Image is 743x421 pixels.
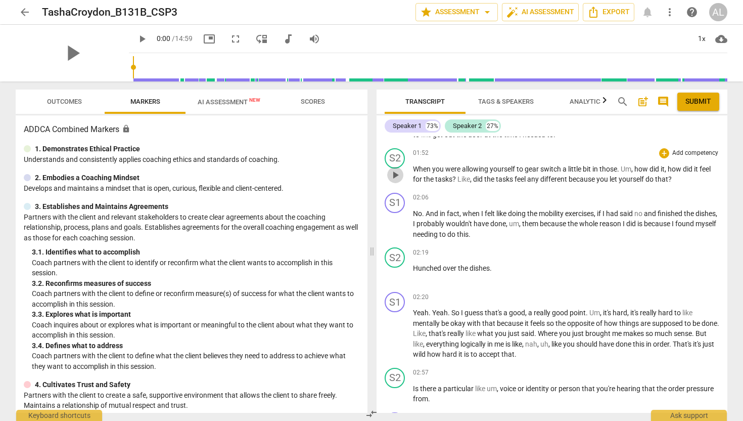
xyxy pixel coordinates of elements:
span: Filler word [475,385,487,393]
span: done [490,220,506,228]
span: or [550,385,559,393]
span: like [551,340,563,348]
span: , [537,340,540,348]
span: said [521,329,534,338]
p: Add competency [671,149,719,158]
span: I [602,209,606,218]
div: 1x [692,31,711,47]
span: is [464,350,471,358]
span: really [640,309,658,317]
span: voice [500,385,518,393]
span: Submit [685,97,711,107]
span: sense [674,329,692,338]
span: that's [429,329,447,338]
div: 3. 3. Explores what is important [32,309,359,320]
span: a [503,309,509,317]
span: point [570,309,586,317]
span: have [599,340,616,348]
span: of [596,319,604,327]
span: the [424,175,435,183]
span: different [540,175,569,183]
span: opposite [567,319,596,327]
div: 27% [486,121,499,131]
span: hard [442,350,458,358]
span: arrow_back [19,6,31,18]
span: , [426,329,429,338]
span: is [637,220,644,228]
span: me [494,340,505,348]
span: . [586,309,589,317]
span: . [515,350,517,358]
span: that [655,175,668,183]
span: . [669,340,673,348]
span: . [469,230,471,238]
span: so [546,319,555,327]
span: move_down [256,33,268,45]
span: fact [447,209,459,218]
span: doing [508,209,527,218]
span: person [559,385,582,393]
span: tasks [435,175,452,183]
span: compare_arrows [365,408,378,420]
span: . [717,319,719,327]
span: me [612,329,623,338]
button: Search [615,94,631,110]
span: the [484,175,496,183]
span: , [519,220,522,228]
span: Filler word [466,329,477,338]
span: how [604,319,619,327]
span: . [448,309,451,317]
span: Filler word [682,309,692,317]
span: particular [443,385,475,393]
span: But [695,329,707,338]
span: Assessment [420,6,493,18]
span: allowing [462,165,490,173]
p: Develops and maintains a mindset that is open, curious, flexible and client-centered. [24,183,359,194]
span: Analytics [570,98,604,105]
span: post_add [637,96,649,108]
span: done [616,340,633,348]
span: AI Assessment [198,98,260,106]
span: , [459,209,462,218]
div: Add outcome [659,148,669,158]
span: said [620,209,634,218]
span: Filler word [413,340,423,348]
span: gear [525,165,540,173]
span: and [644,209,658,218]
span: 02:20 [413,293,429,302]
p: 4. Cultivates Trust and Safety [35,380,130,390]
a: Help [683,3,701,21]
span: New [249,97,260,103]
span: the [684,209,695,218]
p: 1. Demonstrates Ethical Practice [35,144,140,154]
button: Export [583,3,634,21]
div: Change speaker [385,193,405,213]
span: for [413,175,424,183]
span: because [644,220,672,228]
span: cloud_download [715,33,727,45]
span: . [617,165,621,173]
span: in [646,340,653,348]
p: 2. Embodies a Coaching Mindset [35,173,140,183]
span: AI Assessment [506,6,574,18]
span: Filler word [457,175,470,183]
span: comment [657,96,669,108]
span: feels [530,319,546,327]
span: do [447,230,457,238]
span: Filler word [413,329,426,338]
span: , [506,220,509,228]
span: logically [460,340,487,348]
span: Filler word [525,340,537,348]
span: how [427,350,442,358]
span: search [617,96,629,108]
div: 73% [426,121,439,131]
span: picture_in_picture [203,33,215,45]
button: AI Assessment [502,3,579,21]
span: 02:06 [413,193,429,202]
span: , [600,309,603,317]
span: in [440,209,447,218]
div: Speaker 1 [393,121,422,131]
span: did [683,165,694,173]
span: audiotrack [282,33,294,45]
span: in [592,165,599,173]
